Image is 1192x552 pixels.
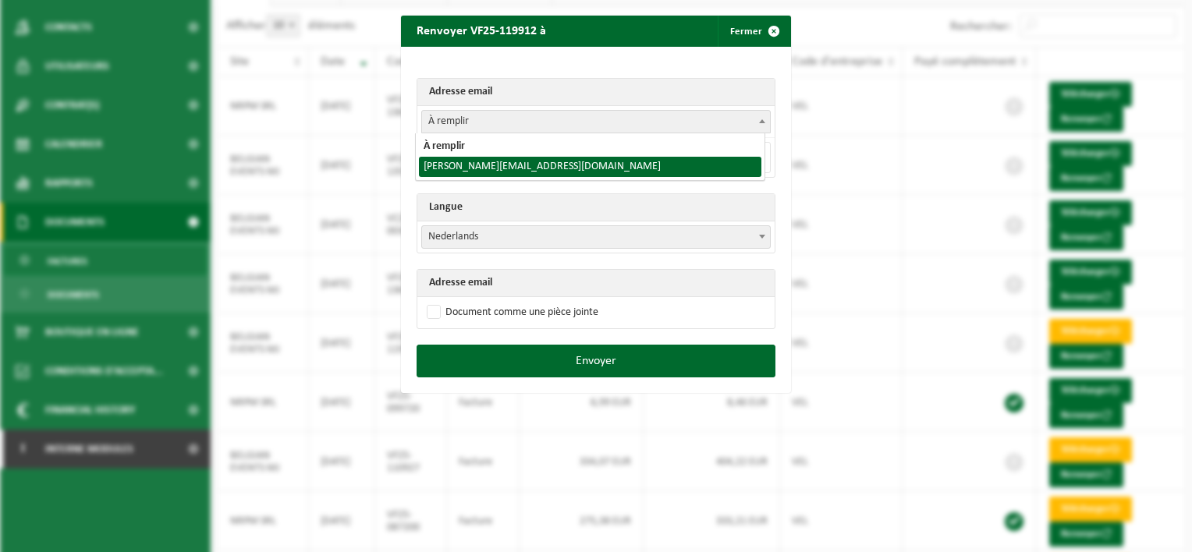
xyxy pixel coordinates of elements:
[417,194,775,221] th: Langue
[419,157,761,177] li: [PERSON_NAME][EMAIL_ADDRESS][DOMAIN_NAME]
[419,136,761,157] li: À remplir
[421,110,771,133] span: À remplir
[421,225,771,249] span: Nederlands
[417,270,775,297] th: Adresse email
[422,111,770,133] span: À remplir
[401,16,562,45] h2: Renvoyer VF25-119912 à
[422,226,770,248] span: Nederlands
[417,79,775,106] th: Adresse email
[417,345,775,377] button: Envoyer
[718,16,789,47] button: Fermer
[424,301,598,324] label: Document comme une pièce jointe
